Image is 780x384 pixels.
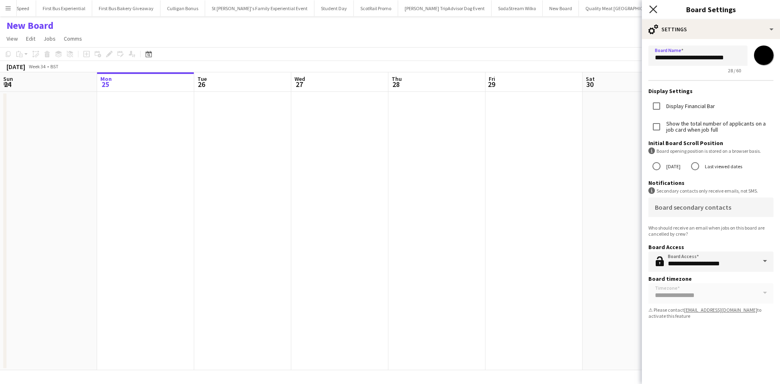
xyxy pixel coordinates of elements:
div: Secondary contacts only receive emails, not SMS. [648,187,773,194]
span: 26 [196,80,207,89]
span: Mon [100,75,112,82]
h3: Notifications [648,179,773,187]
button: Student Day [314,0,354,16]
button: [PERSON_NAME] TripAdvisor Dog Event [398,0,492,16]
div: Settings [642,20,780,39]
span: 27 [293,80,305,89]
h1: New Board [6,20,54,32]
span: 28 [390,80,402,89]
span: 28 / 60 [721,67,747,74]
div: BST [50,63,58,69]
label: Last viewed dates [703,160,742,173]
span: Wed [295,75,305,82]
button: ScotRail Promo [354,0,398,16]
button: Culligan Bonus [160,0,205,16]
button: St [PERSON_NAME]'s Family Experiential Event [205,0,314,16]
span: Tue [197,75,207,82]
span: Fri [489,75,495,82]
div: ⚠ Please contact to activate this feature [648,307,773,319]
div: [DATE] [6,63,25,71]
span: Week 34 [27,63,47,69]
mat-label: Board secondary contacts [655,203,731,211]
button: SodaStream Wilko [492,0,543,16]
h3: Board Access [648,243,773,251]
h3: Initial Board Scroll Position [648,139,773,147]
h3: Board timezone [648,275,773,282]
span: 30 [585,80,595,89]
button: First Bus Bakery Giveaway [92,0,160,16]
span: 24 [2,80,13,89]
a: Jobs [40,33,59,44]
label: [DATE] [665,160,680,173]
a: Edit [23,33,39,44]
a: [EMAIL_ADDRESS][DOMAIN_NAME] [684,307,757,313]
span: Comms [64,35,82,42]
span: Sun [3,75,13,82]
a: Comms [61,33,85,44]
span: View [6,35,18,42]
label: Display Financial Bar [665,103,715,109]
span: 29 [487,80,495,89]
button: New Board [543,0,579,16]
span: Edit [26,35,35,42]
span: Sat [586,75,595,82]
span: 25 [99,80,112,89]
label: Show the total number of applicants on a job card when job full [665,121,773,133]
h3: Display Settings [648,87,773,95]
div: Board opening position is stored on a browser basis. [648,148,773,154]
span: Thu [392,75,402,82]
span: Jobs [43,35,56,42]
button: First Bus Experiential [36,0,92,16]
div: Who should receive an email when jobs on this board are cancelled by crew? [648,225,773,237]
a: View [3,33,21,44]
h3: Board Settings [642,4,780,15]
button: Quality Meat [GEOGRAPHIC_DATA] Giveaway [579,0,687,16]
